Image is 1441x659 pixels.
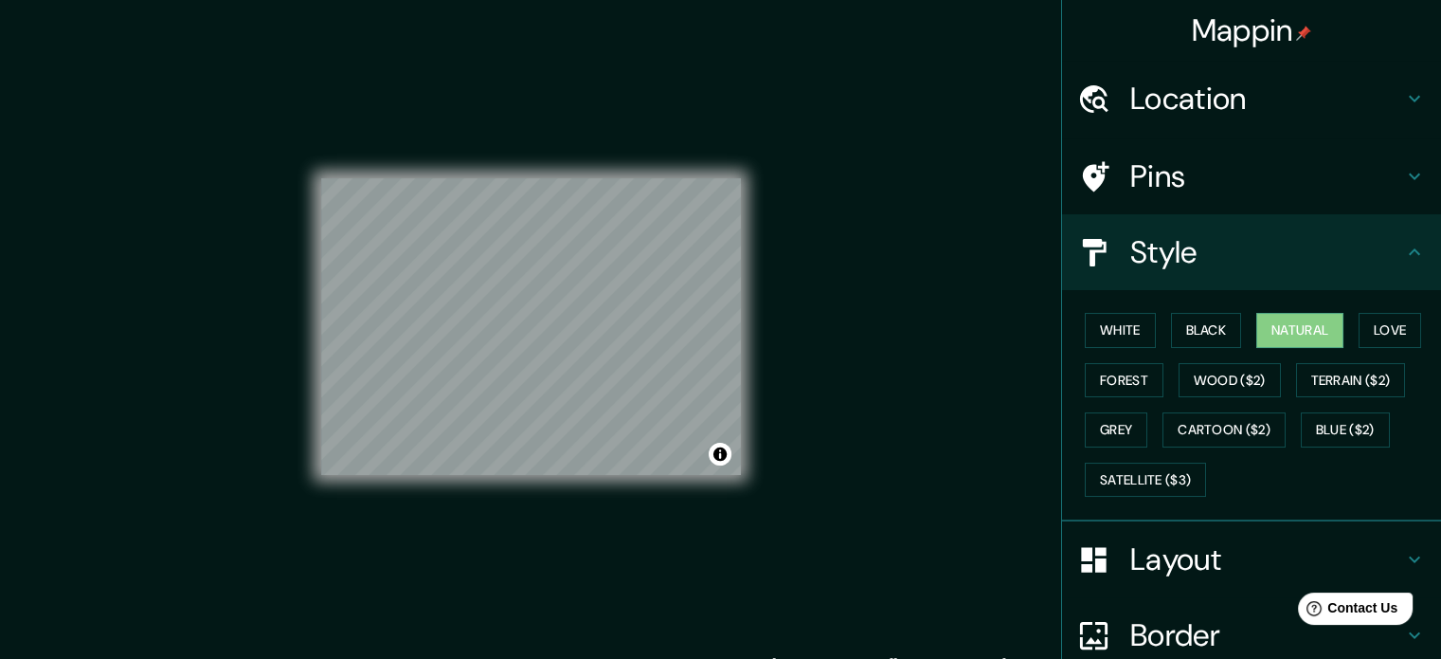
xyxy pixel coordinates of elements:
div: Style [1062,214,1441,290]
h4: Layout [1130,540,1403,578]
div: Layout [1062,522,1441,597]
div: Location [1062,61,1441,137]
button: Toggle attribution [709,443,731,466]
button: Terrain ($2) [1296,363,1406,398]
img: pin-icon.png [1296,26,1311,41]
button: Wood ($2) [1179,363,1281,398]
button: White [1085,313,1156,348]
h4: Mappin [1192,11,1312,49]
button: Forest [1085,363,1163,398]
button: Cartoon ($2) [1162,412,1286,448]
canvas: Map [321,178,741,475]
div: Pins [1062,138,1441,214]
h4: Pins [1130,157,1403,195]
h4: Location [1130,80,1403,118]
button: Satellite ($3) [1085,463,1206,498]
button: Natural [1256,313,1343,348]
button: Blue ($2) [1301,412,1390,448]
h4: Border [1130,616,1403,654]
button: Grey [1085,412,1147,448]
button: Love [1359,313,1421,348]
button: Black [1171,313,1242,348]
iframe: Help widget launcher [1272,585,1420,638]
h4: Style [1130,233,1403,271]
